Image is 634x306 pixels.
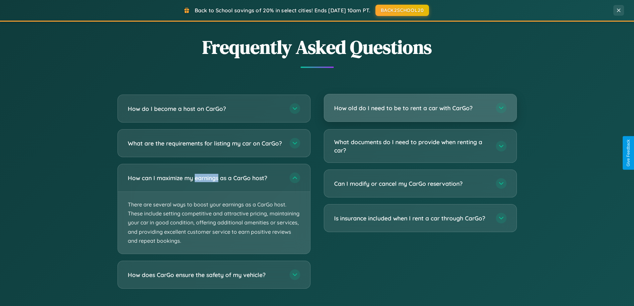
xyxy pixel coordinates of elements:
[128,139,283,148] h3: What are the requirements for listing my car on CarGo?
[334,104,489,112] h3: How old do I need to be to rent a car with CarGo?
[118,192,310,254] p: There are several ways to boost your earnings as a CarGo host. These include setting competitive ...
[375,5,429,16] button: BACK2SCHOOL20
[334,179,489,188] h3: Can I modify or cancel my CarGo reservation?
[128,174,283,182] h3: How can I maximize my earnings as a CarGo host?
[128,271,283,279] h3: How does CarGo ensure the safety of my vehicle?
[334,214,489,222] h3: Is insurance included when I rent a car through CarGo?
[626,140,631,166] div: Give Feedback
[334,138,489,154] h3: What documents do I need to provide when renting a car?
[128,105,283,113] h3: How do I become a host on CarGo?
[195,7,370,14] span: Back to School savings of 20% in select cities! Ends [DATE] 10am PT.
[117,34,517,60] h2: Frequently Asked Questions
